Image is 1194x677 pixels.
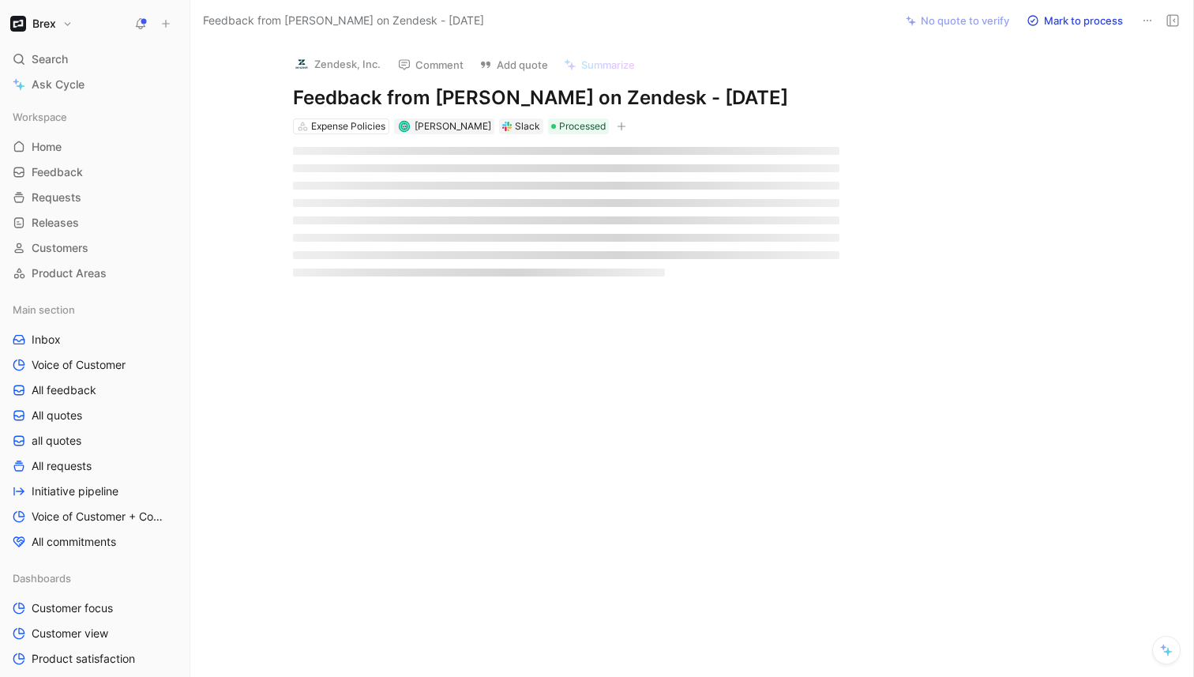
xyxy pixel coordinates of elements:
[6,236,183,260] a: Customers
[6,596,183,620] a: Customer focus
[32,509,168,525] span: Voice of Customer + Commercial NRR Feedback
[6,429,183,453] a: all quotes
[32,534,116,550] span: All commitments
[6,505,183,528] a: Voice of Customer + Commercial NRR Feedback
[6,622,183,645] a: Customer view
[557,54,642,76] button: Summarize
[6,530,183,554] a: All commitments
[6,298,183,322] div: Main section
[6,261,183,285] a: Product Areas
[6,298,183,554] div: Main sectionInboxVoice of CustomerAll feedbackAll quotesall quotesAll requestsInitiative pipeline...
[311,118,385,134] div: Expense Policies
[32,164,83,180] span: Feedback
[899,9,1016,32] button: No quote to verify
[13,109,67,125] span: Workspace
[13,570,71,586] span: Dashboards
[6,378,183,402] a: All feedback
[415,120,491,132] span: [PERSON_NAME]
[6,13,77,35] button: BrexBrex
[32,265,107,281] span: Product Areas
[294,56,310,72] img: logo
[32,17,56,31] h1: Brex
[515,118,540,134] div: Slack
[32,190,81,205] span: Requests
[6,47,183,71] div: Search
[6,160,183,184] a: Feedback
[32,458,92,474] span: All requests
[32,215,79,231] span: Releases
[32,357,126,373] span: Voice of Customer
[6,454,183,478] a: All requests
[400,122,408,131] img: avatar
[472,54,555,76] button: Add quote
[32,50,68,69] span: Search
[10,16,26,32] img: Brex
[6,566,183,590] div: Dashboards
[391,54,471,76] button: Comment
[6,647,183,671] a: Product satisfaction
[6,135,183,159] a: Home
[32,626,108,641] span: Customer view
[32,240,88,256] span: Customers
[6,353,183,377] a: Voice of Customer
[32,408,82,423] span: All quotes
[6,105,183,129] div: Workspace
[6,211,183,235] a: Releases
[32,433,81,449] span: all quotes
[287,52,388,76] button: logoZendesk, Inc.
[32,139,62,155] span: Home
[559,118,606,134] span: Processed
[581,58,635,72] span: Summarize
[6,186,183,209] a: Requests
[1019,9,1130,32] button: Mark to process
[293,85,839,111] h1: Feedback from [PERSON_NAME] on Zendesk - [DATE]
[6,328,183,352] a: Inbox
[32,651,135,667] span: Product satisfaction
[32,75,84,94] span: Ask Cycle
[13,302,75,318] span: Main section
[6,404,183,427] a: All quotes
[203,11,484,30] span: Feedback from [PERSON_NAME] on Zendesk - [DATE]
[32,600,113,616] span: Customer focus
[6,480,183,503] a: Initiative pipeline
[548,118,609,134] div: Processed
[32,382,96,398] span: All feedback
[32,483,118,499] span: Initiative pipeline
[6,73,183,96] a: Ask Cycle
[32,332,61,348] span: Inbox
